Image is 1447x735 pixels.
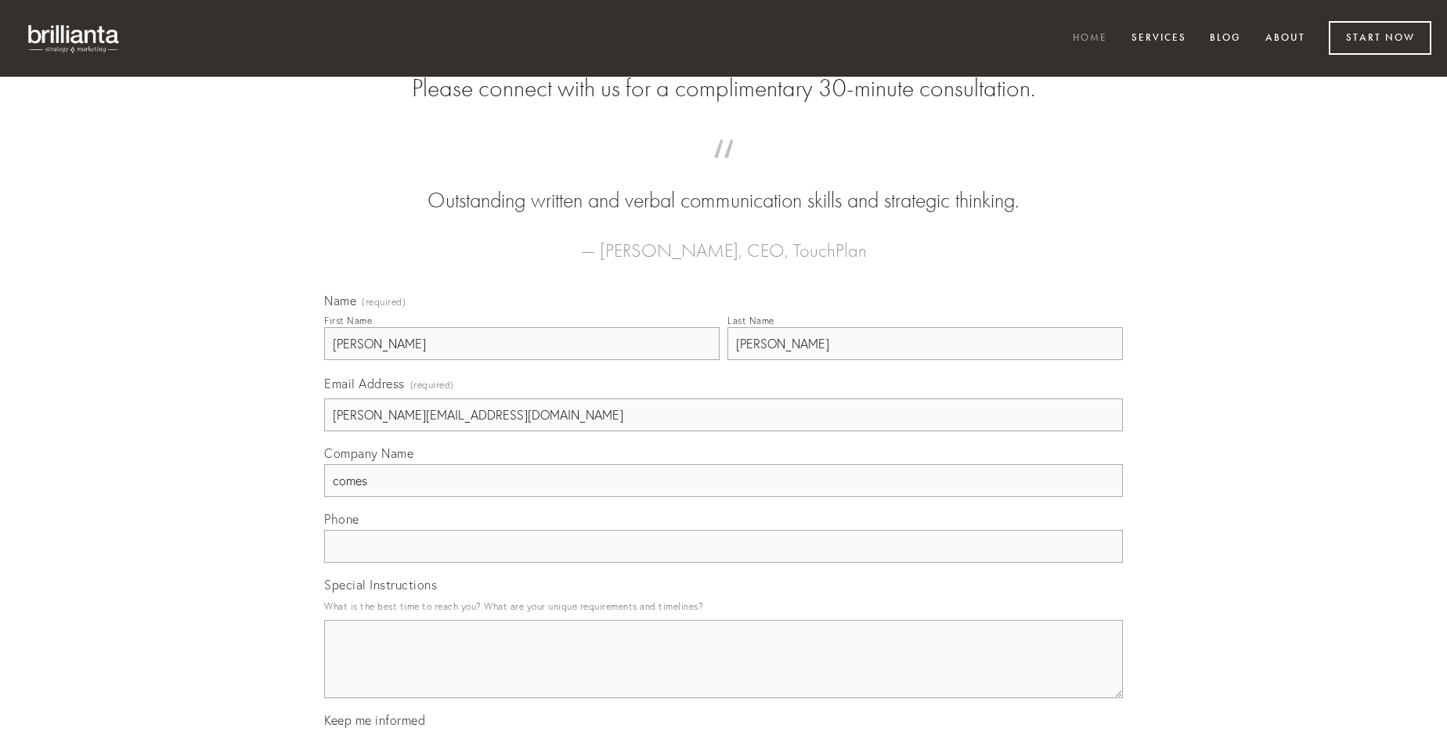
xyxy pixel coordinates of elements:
[349,216,1098,266] figcaption: — [PERSON_NAME], CEO, TouchPlan
[1121,26,1196,52] a: Services
[1063,26,1117,52] a: Home
[349,155,1098,216] blockquote: Outstanding written and verbal communication skills and strategic thinking.
[727,315,774,326] div: Last Name
[16,16,133,61] img: brillianta - research, strategy, marketing
[324,74,1123,103] h2: Please connect with us for a complimentary 30-minute consultation.
[1200,26,1251,52] a: Blog
[362,297,406,307] span: (required)
[410,374,454,395] span: (required)
[349,155,1098,186] span: “
[1329,21,1431,55] a: Start Now
[324,445,413,461] span: Company Name
[324,712,425,728] span: Keep me informed
[324,577,437,593] span: Special Instructions
[1255,26,1315,52] a: About
[324,376,405,391] span: Email Address
[324,293,356,308] span: Name
[324,315,372,326] div: First Name
[324,596,1123,617] p: What is the best time to reach you? What are your unique requirements and timelines?
[324,511,359,527] span: Phone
